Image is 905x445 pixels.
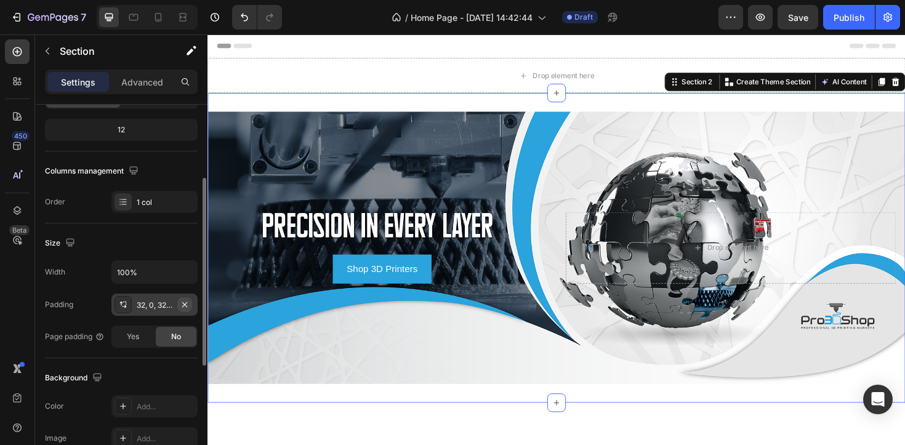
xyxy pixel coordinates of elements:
[646,43,701,58] button: AI Content
[45,163,141,180] div: Columns management
[61,76,95,89] p: Settings
[137,401,195,412] div: Add...
[823,5,875,30] button: Publish
[45,401,64,412] div: Color
[137,300,172,311] div: 32, 0, 32, 0
[45,196,65,207] div: Order
[112,261,197,283] input: Auto
[47,121,195,138] div: 12
[834,11,864,24] div: Publish
[45,299,73,310] div: Padding
[45,235,78,252] div: Size
[60,44,161,58] p: Section
[45,370,105,387] div: Background
[529,221,594,231] div: Drop element here
[405,11,408,24] span: /
[127,331,139,342] span: Yes
[232,5,282,30] div: Undo/Redo
[81,10,86,25] p: 7
[171,331,181,342] span: No
[788,12,808,23] span: Save
[121,76,163,89] p: Advanced
[12,131,30,141] div: 450
[137,197,195,208] div: 1 col
[137,433,195,444] div: Add...
[147,241,222,257] div: Rich Text Editor. Editing area: main
[45,331,105,342] div: Page padding
[560,45,638,56] p: Create Theme Section
[778,5,818,30] button: Save
[574,12,593,23] span: Draft
[499,45,537,56] div: Section 2
[411,11,533,24] span: Home Page - [DATE] 14:42:44
[9,225,30,235] div: Beta
[147,241,222,257] p: Shop 3D Printers
[863,385,893,414] div: Open Intercom Messenger
[45,433,66,444] div: Image
[207,34,905,445] iframe: Design area
[132,233,237,264] button: <p>Shop 3D Printers</p>
[5,5,92,30] button: 7
[344,39,409,49] div: Drop element here
[45,267,65,278] div: Width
